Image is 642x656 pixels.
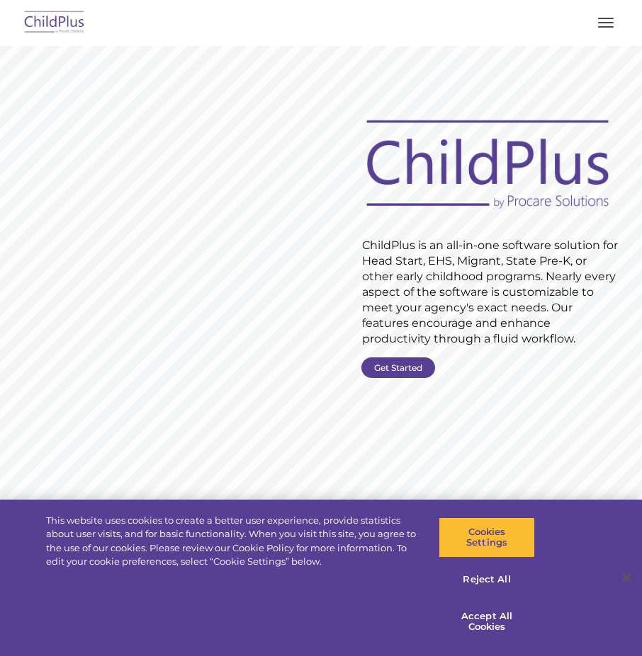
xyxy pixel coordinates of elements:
[439,602,535,642] button: Accept All Cookies
[611,562,642,593] button: Close
[21,6,88,40] img: ChildPlus by Procare Solutions
[362,238,619,347] rs-layer: ChildPlus is an all-in-one software solution for Head Start, EHS, Migrant, State Pre-K, or other ...
[361,357,435,378] a: Get Started
[46,514,419,569] div: This website uses cookies to create a better user experience, provide statistics about user visit...
[439,517,535,558] button: Cookies Settings
[439,565,535,594] button: Reject All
